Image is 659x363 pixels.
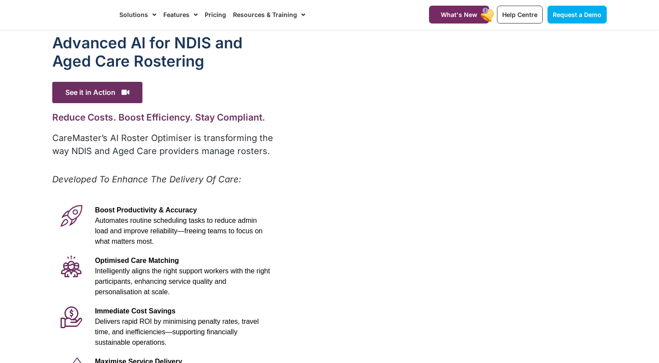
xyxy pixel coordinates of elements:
[52,82,142,103] span: See it in Action
[52,174,241,185] em: Developed To Enhance The Delivery Of Care:
[95,318,259,346] span: Delivers rapid ROI by minimising penalty rates, travel time, and inefficiencies—supporting financ...
[95,257,179,264] span: Optimised Care Matching
[429,6,489,24] a: What's New
[95,206,197,214] span: Boost Productivity & Accuracy
[52,34,275,70] h1: Advanced Al for NDIS and Aged Care Rostering
[547,6,607,24] a: Request a Demo
[553,11,602,18] span: Request a Demo
[52,112,275,123] h2: Reduce Costs. Boost Efficiency. Stay Compliant.
[52,8,111,21] img: CareMaster Logo
[441,11,477,18] span: What's New
[502,11,537,18] span: Help Centre
[95,307,176,315] span: Immediate Cost Savings
[95,267,270,296] span: Intelligently aligns the right support workers with the right participants, enhancing service qua...
[95,217,263,245] span: Automates routine scheduling tasks to reduce admin load and improve reliability—freeing teams to ...
[52,131,275,158] p: CareMaster’s AI Roster Optimiser is transforming the way NDIS and Aged Care providers manage rost...
[497,6,543,24] a: Help Centre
